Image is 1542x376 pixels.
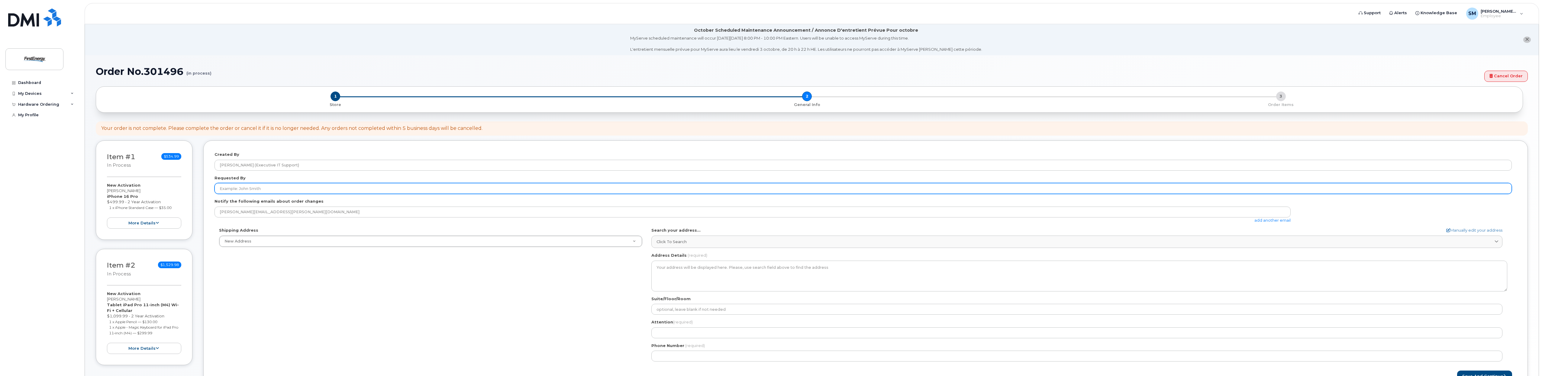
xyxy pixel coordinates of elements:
small: (in process) [186,66,211,76]
span: New Address [224,239,251,243]
label: Notify the following emails about order changes [215,198,324,204]
strong: New Activation [107,291,140,296]
span: (required) [673,320,693,324]
label: Shipping Address [219,227,258,233]
a: 1 Store [101,101,570,108]
span: 1 [331,92,340,101]
small: 1 x iPhone Standard Case — $35.00 [109,205,172,210]
strong: Tablet iPad Pro 11-inch (M4) Wi-Fi + Cellular [107,302,179,313]
div: [PERSON_NAME] $499.99 - 2 Year Activation [107,182,181,229]
small: 1 x Apple Pencil — $130.00 [109,320,157,324]
a: Cancel Order [1484,71,1528,82]
label: Created By [215,152,239,157]
input: optional, leave blank if not needed [651,304,1502,315]
label: Phone Number [651,343,684,349]
span: (required) [688,253,707,258]
iframe: Messenger Launcher [1516,350,1537,371]
button: more details [107,217,181,229]
label: Address Details [651,252,687,258]
small: in process [107,162,131,168]
input: Example: John Smith [215,183,1512,194]
span: (required) [685,343,705,348]
div: [PERSON_NAME] $1,099.99 - 2 Year Activation [107,291,181,354]
label: Requested By [215,175,246,181]
p: Store [103,102,568,108]
h3: Item #1 [107,153,135,169]
h3: Item #2 [107,262,135,277]
span: Click to search [656,239,687,245]
a: Click to search [651,236,1502,248]
div: October Scheduled Maintenance Announcement / Annonce D'entretient Prévue Pour octobre [694,27,918,34]
a: add another email [1254,218,1291,223]
strong: New Activation [107,183,140,188]
strong: iPhone 16 Pro [107,194,138,199]
button: close notification [1523,37,1531,43]
div: Your order is not complete. Please complete the order or cancel it if it is no longer needed. Any... [101,125,482,132]
a: New Address [219,236,642,247]
small: 1 x Apple - Magic Keyboard for iPad Pro 11‑inch (M4) — $299.99 [109,325,178,335]
span: $534.99 [161,153,181,160]
label: Suite/Floor/Room [651,296,691,302]
h1: Order No.301496 [96,66,1481,77]
div: MyServe scheduled maintenance will occur [DATE][DATE] 8:00 PM - 10:00 PM Eastern. Users will be u... [630,35,982,52]
input: Example: john@appleseed.com [215,207,1291,217]
button: more details [107,343,181,354]
label: Search your address... [651,227,701,233]
span: $1,529.98 [158,262,181,268]
small: in process [107,271,131,277]
label: Attention [651,319,693,325]
a: Manually edit your address [1446,227,1502,233]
